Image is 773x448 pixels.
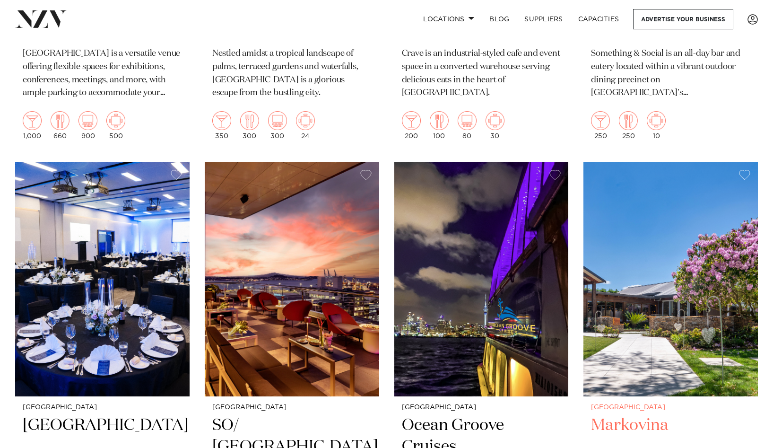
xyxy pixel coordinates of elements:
img: meeting.png [106,111,125,130]
small: [GEOGRAPHIC_DATA] [591,404,750,411]
small: [GEOGRAPHIC_DATA] [212,404,372,411]
img: dining.png [240,111,259,130]
div: 200 [402,111,421,140]
div: 10 [647,111,666,140]
img: cocktail.png [591,111,610,130]
div: 350 [212,111,231,140]
div: 80 [458,111,477,140]
div: 660 [51,111,69,140]
img: cocktail.png [23,111,42,130]
img: meeting.png [486,111,504,130]
div: 100 [430,111,449,140]
a: Capacities [571,9,627,29]
img: theatre.png [458,111,477,130]
a: Locations [416,9,482,29]
img: meeting.png [296,111,315,130]
div: 900 [78,111,97,140]
div: 30 [486,111,504,140]
a: SUPPLIERS [517,9,570,29]
small: [GEOGRAPHIC_DATA] [23,404,182,411]
small: [GEOGRAPHIC_DATA] [402,404,561,411]
div: 1,000 [23,111,42,140]
p: [GEOGRAPHIC_DATA] is a versatile venue offering flexible spaces for exhibitions, conferences, mee... [23,47,182,100]
div: 300 [240,111,259,140]
img: dining.png [430,111,449,130]
img: cocktail.png [402,111,421,130]
div: 24 [296,111,315,140]
img: dining.png [51,111,69,130]
img: theatre.png [78,111,97,130]
a: BLOG [482,9,517,29]
div: 300 [268,111,287,140]
a: Advertise your business [633,9,733,29]
img: cocktail.png [212,111,231,130]
div: 250 [619,111,638,140]
img: nzv-logo.png [15,10,67,27]
div: 250 [591,111,610,140]
p: Crave is an industrial-styled cafe and event space in a converted warehouse serving delicious eat... [402,47,561,100]
p: Nestled amidst a tropical landscape of palms, terraced gardens and waterfalls, [GEOGRAPHIC_DATA] ... [212,47,372,100]
img: theatre.png [268,111,287,130]
img: dining.png [619,111,638,130]
div: 500 [106,111,125,140]
img: meeting.png [647,111,666,130]
p: Something & Social is an all-day bar and eatery located within a vibrant outdoor dining precinct ... [591,47,750,100]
